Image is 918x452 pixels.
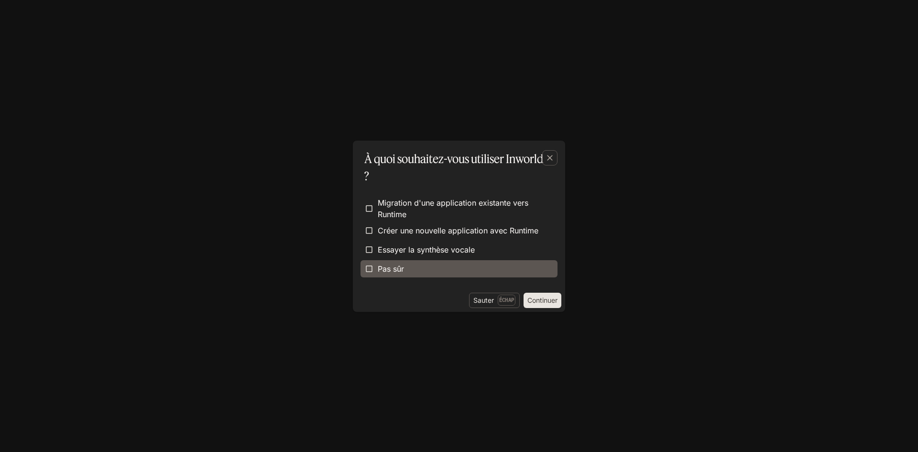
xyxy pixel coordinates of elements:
font: Continuer [527,296,557,304]
font: Créer une nouvelle application avec Runtime [378,226,538,235]
font: Sauter [473,296,494,304]
font: Pas sûr [378,264,404,274]
font: Migration d'une application existante vers Runtime [378,198,528,219]
font: À quoi souhaitez-vous utiliser Inworld ? [364,152,544,183]
font: Essayer la synthèse vocale [378,245,475,254]
font: Échap [499,297,514,303]
button: Continuer [524,293,561,308]
button: SauterÉchap [469,293,520,308]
